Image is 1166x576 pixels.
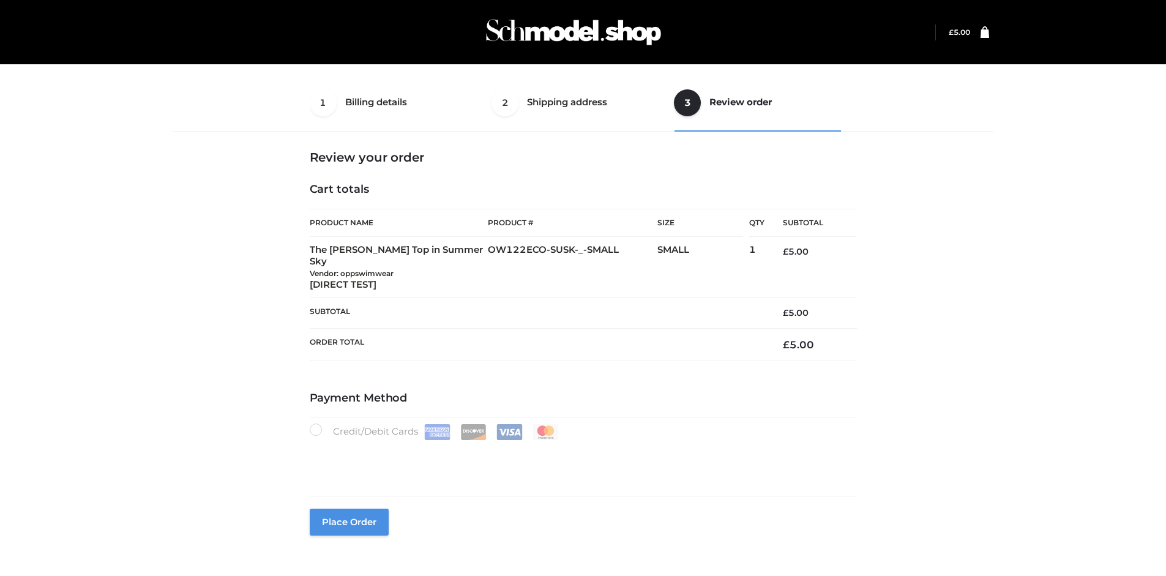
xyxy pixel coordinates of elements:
th: Subtotal [310,298,765,328]
th: Product Name [310,209,488,237]
img: Discover [460,424,487,440]
img: Visa [496,424,523,440]
th: Order Total [310,328,765,361]
h4: Payment Method [310,392,857,405]
span: £ [783,307,788,318]
bdi: 5.00 [783,307,809,318]
td: 1 [749,237,764,298]
h4: Cart totals [310,183,857,196]
label: Credit/Debit Cards [310,424,560,440]
th: Product # [488,209,657,237]
bdi: 5.00 [783,246,809,257]
img: Amex [424,424,450,440]
td: SMALL [657,237,749,298]
span: £ [949,28,954,37]
h3: Review your order [310,150,857,165]
th: Qty [749,209,764,237]
bdi: 5.00 [949,28,970,37]
td: OW122ECO-SUSK-_-SMALL [488,237,657,298]
span: £ [783,338,790,351]
th: Subtotal [764,209,856,237]
iframe: Secure payment input frame [307,438,854,482]
bdi: 5.00 [783,338,814,351]
a: £5.00 [949,28,970,37]
td: The [PERSON_NAME] Top in Summer Sky [DIRECT TEST] [310,237,488,298]
button: Place order [310,509,389,536]
span: £ [783,246,788,257]
small: Vendor: oppswimwear [310,269,394,278]
img: Mastercard [533,424,559,440]
th: Size [657,209,743,237]
img: Schmodel Admin 964 [482,8,665,56]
